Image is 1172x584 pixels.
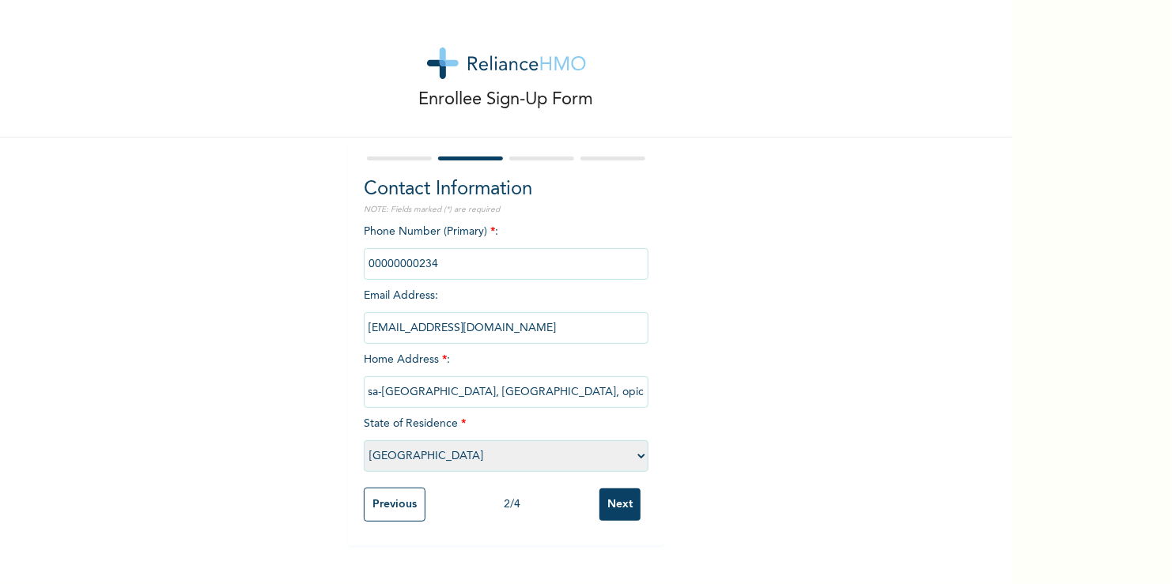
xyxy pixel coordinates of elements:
[364,248,648,280] input: Enter Primary Phone Number
[599,488,641,521] input: Next
[364,418,648,462] span: State of Residence
[364,312,648,344] input: Enter email Address
[364,175,648,204] h2: Contact Information
[364,204,648,216] p: NOTE: Fields marked (*) are required
[427,47,586,79] img: logo
[364,354,648,397] span: Home Address :
[364,488,425,522] input: Previous
[425,496,599,513] div: 2 / 4
[364,290,648,333] span: Email Address :
[364,376,648,408] input: Enter home address
[364,226,648,269] span: Phone Number (Primary) :
[419,87,594,113] p: Enrollee Sign-Up Form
